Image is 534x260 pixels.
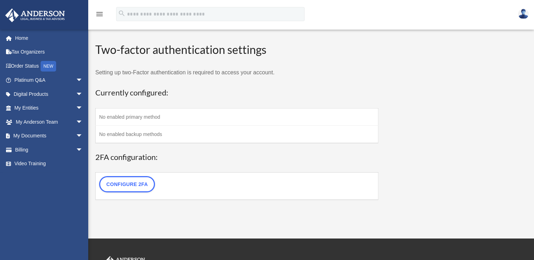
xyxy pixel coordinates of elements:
a: Tax Organizers [5,45,94,59]
a: Video Training [5,157,94,171]
i: search [118,10,126,17]
a: Platinum Q&Aarrow_drop_down [5,73,94,87]
td: No enabled backup methods [96,125,378,143]
span: arrow_drop_down [76,101,90,116]
a: Billingarrow_drop_down [5,143,94,157]
a: Configure 2FA [99,176,155,192]
i: menu [95,10,104,18]
h3: Currently configured: [95,87,378,98]
span: arrow_drop_down [76,87,90,101]
span: arrow_drop_down [76,129,90,143]
a: My Documentsarrow_drop_down [5,129,94,143]
a: My Entitiesarrow_drop_down [5,101,94,115]
div: NEW [41,61,56,72]
a: menu [95,12,104,18]
a: Digital Productsarrow_drop_down [5,87,94,101]
h2: Two-factor authentication settings [95,42,378,58]
span: arrow_drop_down [76,115,90,129]
a: Home [5,31,94,45]
h3: 2FA configuration: [95,152,378,163]
a: My Anderson Teamarrow_drop_down [5,115,94,129]
span: arrow_drop_down [76,73,90,88]
a: Order StatusNEW [5,59,94,73]
p: Setting up two-Factor authentication is required to access your account. [95,68,378,78]
td: No enabled primary method [96,108,378,125]
img: Anderson Advisors Platinum Portal [3,8,67,22]
span: arrow_drop_down [76,143,90,157]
